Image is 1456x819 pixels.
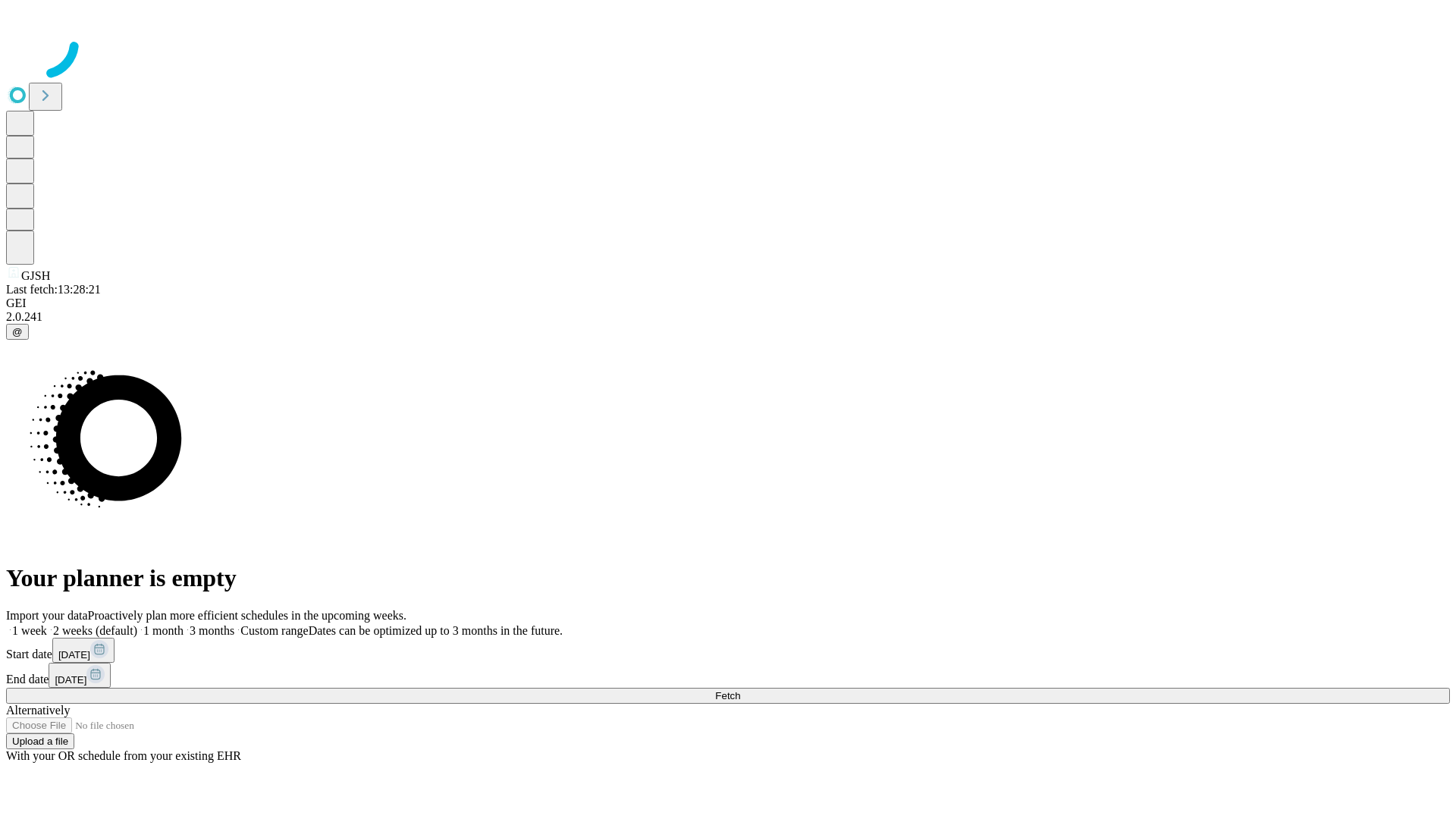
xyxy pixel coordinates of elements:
[190,624,234,637] span: 3 months
[55,674,86,686] span: [DATE]
[6,704,70,717] span: Alternatively
[6,609,88,622] span: Import your data
[49,663,111,688] button: [DATE]
[6,663,1450,688] div: End date
[6,688,1450,704] button: Fetch
[6,324,29,340] button: @
[715,690,740,701] span: Fetch
[6,638,1450,663] div: Start date
[58,649,90,661] span: [DATE]
[6,310,1450,324] div: 2.0.241
[88,609,406,622] span: Proactively plan more efficient schedules in the upcoming weeks.
[240,624,308,637] span: Custom range
[6,297,1450,310] div: GEI
[12,326,23,337] span: @
[6,283,101,296] span: Last fetch: 13:28:21
[53,624,137,637] span: 2 weeks (default)
[21,269,50,282] span: GJSH
[309,624,563,637] span: Dates can be optimized up to 3 months in the future.
[52,638,115,663] button: [DATE]
[143,624,184,637] span: 1 month
[6,564,1450,592] h1: Your planner is empty
[6,749,241,762] span: With your OR schedule from your existing EHR
[12,624,47,637] span: 1 week
[6,733,74,749] button: Upload a file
